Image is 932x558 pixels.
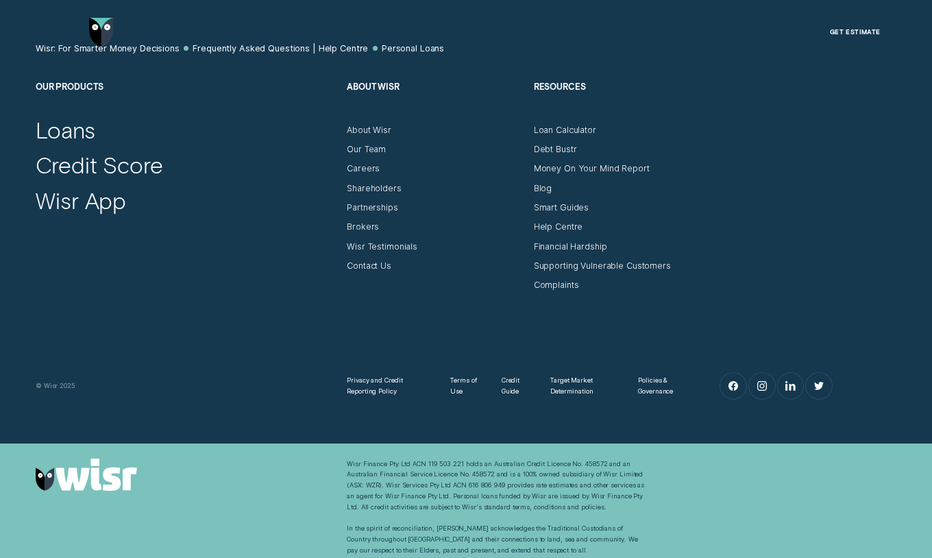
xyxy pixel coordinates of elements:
[813,18,896,47] a: Get Estimate
[635,27,730,38] div: Debt Consol Discount
[347,144,386,155] a: Our Team
[347,125,391,136] a: About Wisr
[534,241,607,252] a: Financial Hardship
[744,17,808,47] button: Log in
[32,18,61,47] button: Open Menu
[550,375,619,396] a: Target Market Determination
[347,202,398,213] a: Partnerships
[534,81,710,125] h2: Resources
[502,375,531,396] a: Credit Guide
[720,373,746,399] a: Facebook
[778,373,804,399] a: LinkedIn
[534,280,579,291] a: Complaints
[347,81,523,125] h2: About Wisr
[806,373,832,399] a: Twitter
[347,163,380,174] a: Careers
[580,27,621,38] div: Round Up
[534,125,596,136] a: Loan Calculator
[749,373,775,399] a: Instagram
[534,144,577,155] a: Debt Bustr
[89,18,113,47] img: Wisr
[534,202,589,213] a: Smart Guides
[347,221,379,232] a: Brokers
[36,116,95,144] a: Loans
[472,27,498,38] div: Loans
[30,380,341,391] div: © Wisr 2025
[638,375,690,396] a: Policies & Governance
[347,241,417,252] a: Wisr Testimonials
[347,260,391,271] a: Contact Us
[36,186,126,215] a: Wisr App
[534,183,552,194] a: Blog
[347,183,402,194] a: Shareholders
[534,260,671,271] a: Supporting Vulnerable Customers
[36,81,336,125] h2: Our Products
[511,27,566,38] div: Credit Score
[450,375,482,396] a: Terms of Use
[36,459,137,491] img: Wisr
[534,221,583,232] a: Help Centre
[36,151,163,179] a: Credit Score
[347,375,431,396] a: Privacy and Credit Reporting Policy
[534,163,650,174] a: Money On Your Mind Report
